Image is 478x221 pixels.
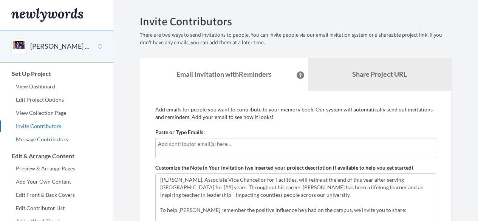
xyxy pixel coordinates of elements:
input: Add contributor email(s) here... [158,140,433,148]
img: Newlywords logo [11,8,83,22]
p: There are two ways to send invitations to people. You can invite people via our email invitation ... [140,31,452,46]
button: [PERSON_NAME] Retirement [30,42,91,51]
h3: Set Up Project [0,70,113,77]
b: Share Project URL [352,70,407,78]
p: Add emails for people you want to contribute to your memory book. Our system will automatically s... [155,106,436,121]
label: Customize the Note in Your Invitation (we inserted your project description if available to help ... [155,164,413,172]
label: Paste or Type Emails: [155,128,205,136]
h3: Edit & Arrange Content [0,153,113,159]
h2: Invite Contributors [140,15,452,28]
strong: Email Invitation with Reminders [176,70,272,78]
